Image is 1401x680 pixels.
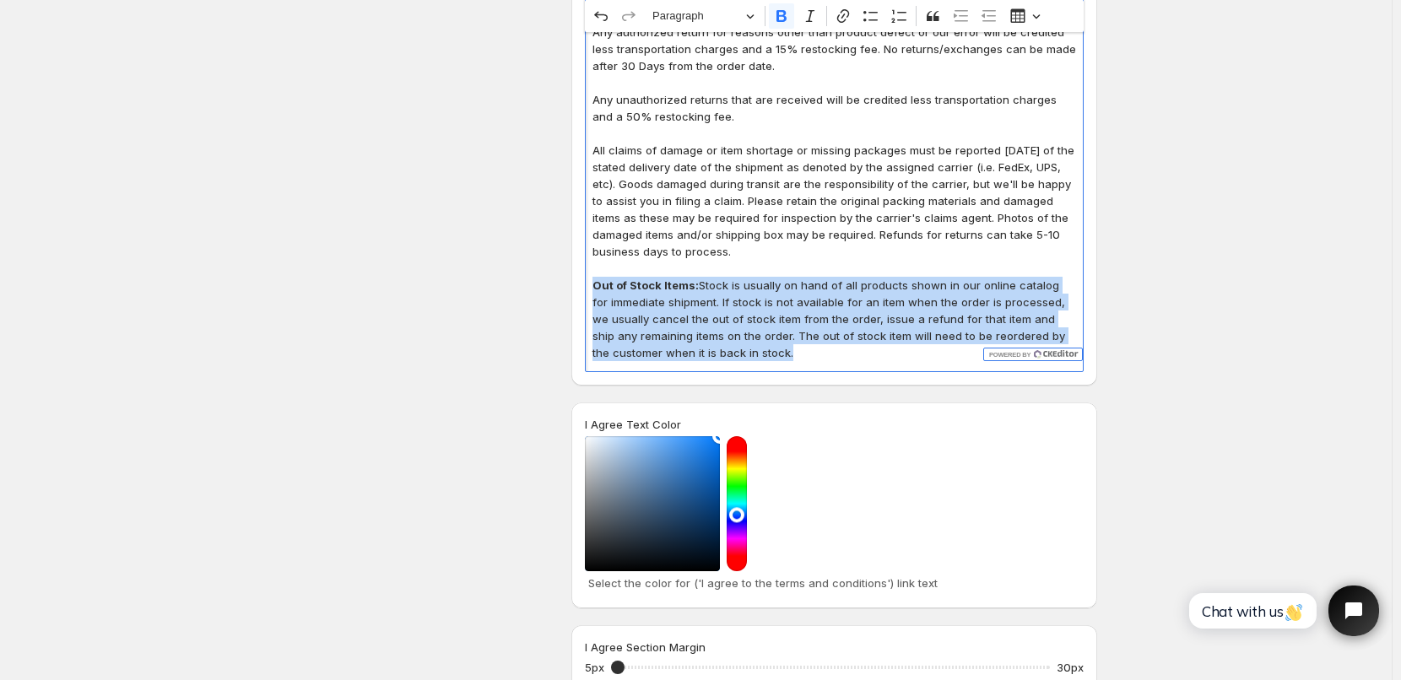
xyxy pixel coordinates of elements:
p: Select the color for ('I agree to the terms and conditions') link text [588,575,1080,591]
p: 30px [1057,659,1084,676]
p: 5px [585,659,604,676]
span: I Agree Section Margin [585,640,706,654]
button: Paragraph, Heading [645,3,761,30]
iframe: Tidio Chat [1171,571,1393,650]
strong: Out of Stock Items: [592,278,699,292]
label: I Agree Text Color [585,416,681,433]
span: Paragraph [652,6,740,26]
span: Powered by [987,351,1030,359]
p: Stock is usually on hand of all products shown in our online catalog for immediate shipment. If s... [592,277,1076,361]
